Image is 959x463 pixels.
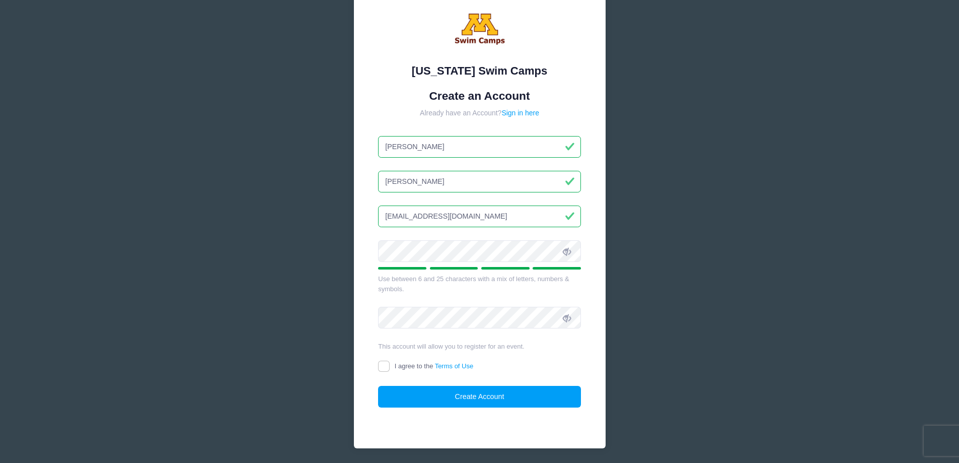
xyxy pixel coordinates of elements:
a: Sign in here [501,109,539,117]
input: Email [378,206,581,227]
div: This account will allow you to register for an event. [378,342,581,352]
div: Use between 6 and 25 characters with a mix of letters, numbers & symbols. [378,274,581,294]
input: Last Name [378,171,581,192]
div: Already have an Account? [378,108,581,118]
input: I agree to theTerms of Use [378,361,390,372]
span: I agree to the [395,362,473,370]
div: [US_STATE] Swim Camps [378,62,581,79]
button: Create Account [378,386,581,408]
h1: Create an Account [378,89,581,103]
input: First Name [378,136,581,158]
a: Terms of Use [435,362,474,370]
